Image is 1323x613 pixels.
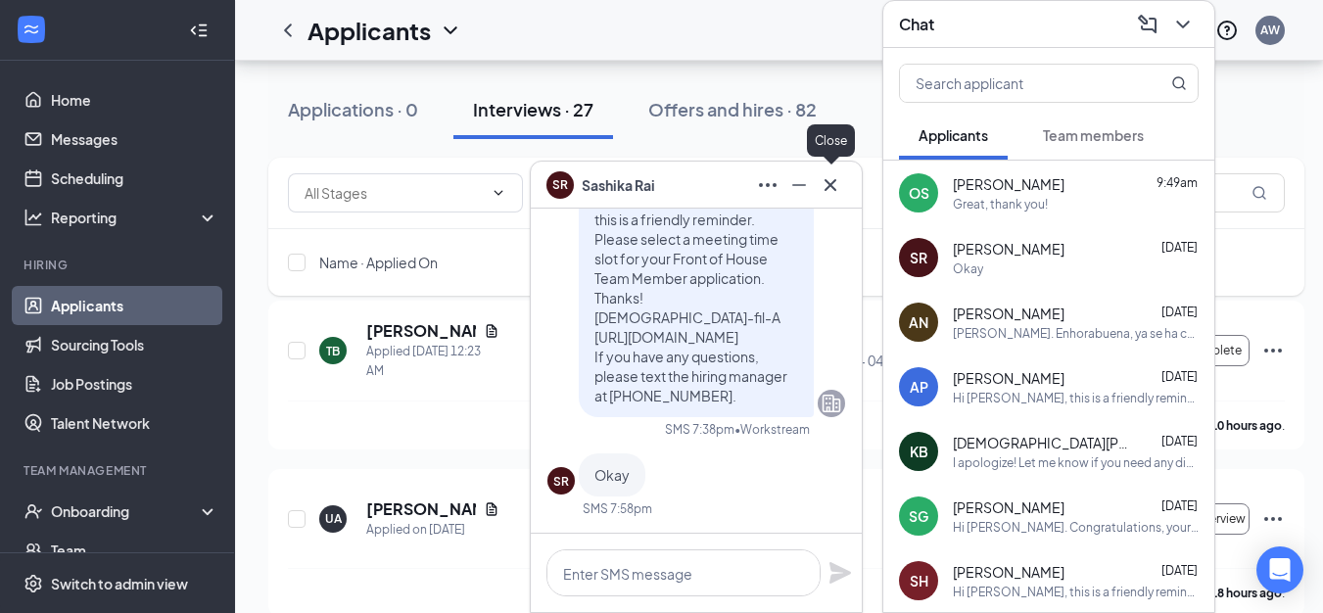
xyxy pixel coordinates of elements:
[51,119,218,159] a: Messages
[910,571,928,590] div: SH
[909,312,928,332] div: AN
[484,501,499,517] svg: Document
[326,343,340,359] div: TB
[24,574,43,593] svg: Settings
[1161,369,1198,384] span: [DATE]
[1171,13,1195,36] svg: ChevronDown
[828,561,852,585] svg: Plane
[900,65,1132,102] input: Search applicant
[51,208,219,227] div: Reporting
[24,501,43,521] svg: UserCheck
[1171,75,1187,91] svg: MagnifyingGlass
[1161,240,1198,255] span: [DATE]
[953,260,983,277] div: Okay
[807,124,855,157] div: Close
[1136,13,1159,36] svg: ComposeMessage
[24,257,214,273] div: Hiring
[919,126,988,144] span: Applicants
[51,325,218,364] a: Sourcing Tools
[1161,434,1198,448] span: [DATE]
[22,20,41,39] svg: WorkstreamLogo
[553,473,569,490] div: SR
[819,173,842,197] svg: Cross
[953,196,1048,212] div: Great, thank you!
[909,183,929,203] div: OS
[1161,498,1198,513] span: [DATE]
[910,248,927,267] div: SR
[51,159,218,198] a: Scheduling
[910,442,928,461] div: KB
[1210,586,1282,600] b: 18 hours ago
[648,97,817,121] div: Offers and hires · 82
[1132,9,1163,40] button: ComposeMessage
[1261,339,1285,362] svg: Ellipses
[24,208,43,227] svg: Analysis
[484,323,499,339] svg: Document
[1215,19,1239,42] svg: QuestionInfo
[953,325,1199,342] div: [PERSON_NAME]. Enhorabuena, ya se ha confirmado su entrevista in situ con [DEMOGRAPHIC_DATA]-fil-...
[734,421,810,438] span: • Workstream
[366,320,476,342] h5: [PERSON_NAME]
[288,97,418,121] div: Applications · 0
[1161,563,1198,578] span: [DATE]
[1210,418,1282,433] b: 10 hours ago
[787,173,811,197] svg: Minimize
[51,403,218,443] a: Talent Network
[1256,546,1303,593] div: Open Intercom Messenger
[953,454,1199,471] div: I apologize! Let me know if you need any different times for your interview and I will try my bes...
[1161,305,1198,319] span: [DATE]
[752,169,783,201] button: Ellipses
[491,185,506,201] svg: ChevronDown
[51,501,202,521] div: Onboarding
[665,421,734,438] div: SMS 7:38pm
[276,19,300,42] svg: ChevronLeft
[325,510,342,527] div: UA
[51,80,218,119] a: Home
[953,239,1064,259] span: [PERSON_NAME]
[820,392,843,415] svg: Company
[783,169,815,201] button: Minimize
[366,520,499,540] div: Applied on [DATE]
[51,574,188,593] div: Switch to admin view
[366,498,476,520] h5: [PERSON_NAME]
[953,433,1129,452] span: [DEMOGRAPHIC_DATA][PERSON_NAME]
[51,286,218,325] a: Applicants
[366,342,499,381] div: Applied [DATE] 12:23 AM
[1043,126,1144,144] span: Team members
[307,14,431,47] h1: Applicants
[582,174,655,196] span: Sashika Rai
[1167,9,1199,40] button: ChevronDown
[953,584,1199,600] div: Hi [PERSON_NAME], this is a friendly reminder. Please select an interview time slot for your Back...
[756,173,780,197] svg: Ellipses
[51,531,218,570] a: Team
[909,506,928,526] div: SG
[189,21,209,40] svg: Collapse
[305,182,483,204] input: All Stages
[319,253,438,272] span: Name · Applied On
[953,562,1064,582] span: [PERSON_NAME]
[953,304,1064,323] span: [PERSON_NAME]
[1252,185,1267,201] svg: MagnifyingGlass
[1261,507,1285,531] svg: Ellipses
[594,191,787,404] span: Hi [PERSON_NAME], this is a friendly reminder. Please select a meeting time slot for your Front o...
[953,390,1199,406] div: Hi [PERSON_NAME], this is a friendly reminder. Your interview with [DEMOGRAPHIC_DATA]-fil-A for F...
[815,169,846,201] button: Cross
[953,497,1064,517] span: [PERSON_NAME]
[24,462,214,479] div: Team Management
[953,174,1064,194] span: [PERSON_NAME]
[594,466,630,484] span: Okay
[1157,175,1198,190] span: 9:49am
[1260,22,1280,38] div: AW
[51,364,218,403] a: Job Postings
[910,377,928,397] div: AP
[439,19,462,42] svg: ChevronDown
[953,368,1064,388] span: [PERSON_NAME]
[899,14,934,35] h3: Chat
[583,500,652,517] div: SMS 7:58pm
[473,97,593,121] div: Interviews · 27
[953,519,1199,536] div: Hi [PERSON_NAME]. Congratulations, your onsite interview with [DEMOGRAPHIC_DATA]-fil-A for Front ...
